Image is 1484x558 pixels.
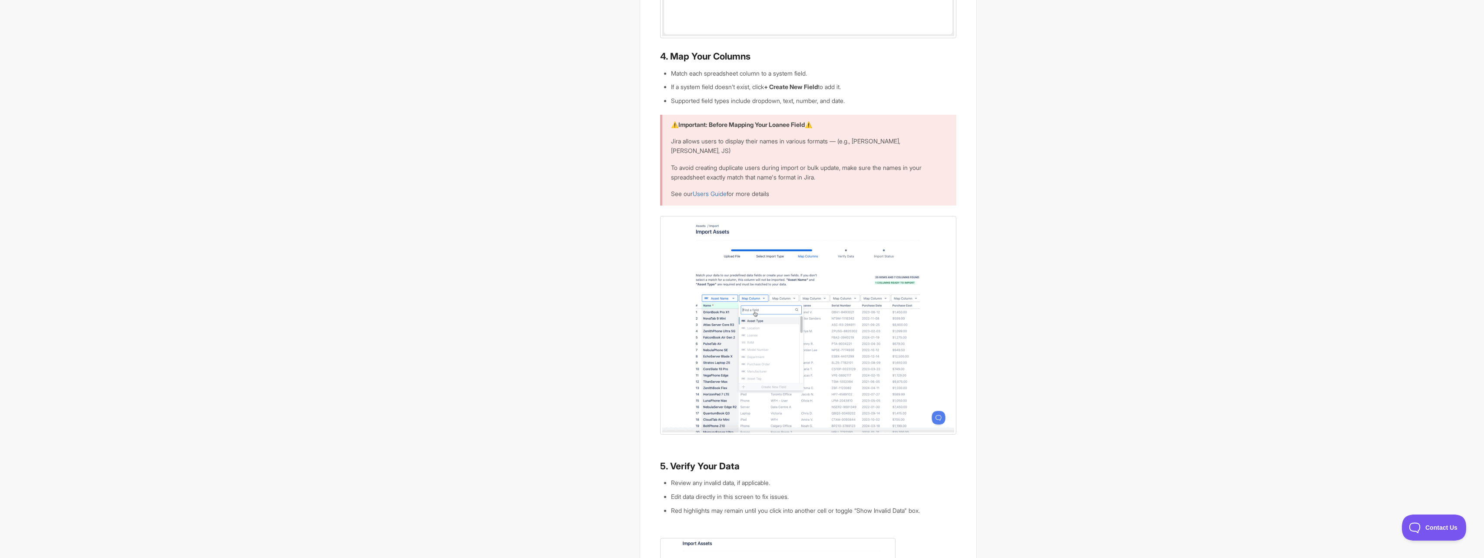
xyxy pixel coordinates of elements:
h3: 4. Map Your Columns [660,50,956,63]
p: To avoid creating duplicate users during import or bulk update, make sure the names in your sprea... [671,163,945,182]
strong: Important: Before Mapping Your Loanee Field [678,121,805,128]
h3: 5. Verify Your Data [660,460,956,472]
img: file-p48RTxektG.gif [660,216,956,435]
strong: + Create New Field [764,83,818,90]
li: Edit data directly in this screen to fix issues. [671,492,956,502]
li: Supported field types include dropdown, text, number, and date. [671,96,956,106]
li: Review any invalid data, if applicable. [671,478,956,488]
p: Jira allows users to display their names in various formats — (e.g., [PERSON_NAME], [PERSON_NAME]... [671,136,945,155]
a: Users Guide [693,190,727,197]
p: ⚠️ ⚠️ [671,120,945,130]
li: Red highlights may remain until you click into another cell or toggle “Show Invalid Data" box. [671,506,956,515]
li: Match each spreadsheet column to a system field. [671,69,956,78]
p: See our for more details [671,189,945,199]
iframe: Toggle Customer Support [1402,515,1467,541]
li: If a system field doesn’t exist, click to add it. [671,82,956,92]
